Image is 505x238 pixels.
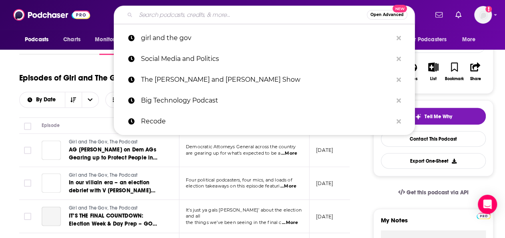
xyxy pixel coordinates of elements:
span: New [392,5,407,12]
span: election takeaways on this episode featuri [186,183,280,189]
span: Toggle select row [24,213,31,220]
span: Open Advanced [370,13,404,17]
span: Toggle select row [24,180,31,187]
span: AG [PERSON_NAME] on Dem AGs Gearing up to Protect People in [PERSON_NAME] [GEOGRAPHIC_DATA] [69,146,157,177]
span: ...More [281,150,297,157]
div: List [430,77,437,81]
img: Podchaser Pro [477,213,491,219]
a: Charts [58,32,85,47]
span: ...More [280,183,296,190]
button: Share [465,57,486,86]
a: Contact This Podcast [381,131,486,147]
button: open menu [20,97,65,103]
p: [DATE] [316,180,333,187]
a: Pro website [477,212,491,219]
span: are gearing up for what’s expected to be a [186,150,280,156]
svg: Add a profile image [485,6,492,12]
span: By Date [36,97,58,103]
img: tell me why sparkle [415,113,421,120]
span: Logged in as amooers [474,6,492,24]
a: Girl and The Gov, The Podcast [69,139,165,146]
span: In our villain era – an election debrief with V [PERSON_NAME] @underthdesknews and BETCHES News, ... [69,179,156,210]
span: the things we’ve been seeing in the final c [186,220,281,225]
span: Charts [63,34,80,45]
a: IT’S THE FINAL COUNTDOWN: Election Week & Day Prep – GO VOTE! [69,212,165,228]
p: The Colin and Samir Show [141,69,392,90]
h1: Episodes of Girl and The Gov, The Podcast [19,73,174,83]
button: Choose View [105,92,179,108]
img: Podchaser - Follow, Share and Rate Podcasts [13,7,90,22]
a: Girl and The Gov, The Podcast [69,172,165,179]
button: open menu [457,32,486,47]
a: The [PERSON_NAME] and [PERSON_NAME] Show [114,69,415,90]
span: IT’S THE FINAL COUNTDOWN: Election Week & Day Prep – GO VOTE! [69,212,157,235]
span: Get this podcast via API [406,189,469,196]
div: Episode [42,121,60,130]
button: Export One-Sheet [381,153,486,169]
div: Bookmark [445,77,464,81]
a: Show notifications dropdown [452,8,465,22]
button: open menu [82,92,99,107]
a: girl and the gov [114,28,415,48]
button: List [423,57,444,86]
div: Open Intercom Messenger [478,195,497,214]
p: [DATE] [316,147,333,153]
a: Social Media and Politics [114,48,415,69]
button: Open AdvancedNew [367,10,407,20]
a: In our villain era – an election debrief with V [PERSON_NAME] @underthdesknews and BETCHES News, ... [69,179,165,195]
span: Girl and The Gov, The Podcast [69,139,137,145]
a: Girl and The Gov, The Podcast [69,205,165,212]
span: Democratic Attorneys General across the country [186,144,296,149]
a: AG [PERSON_NAME] on Dem AGs Gearing up to Protect People in [PERSON_NAME] [GEOGRAPHIC_DATA] [69,146,165,162]
a: Recode [114,111,415,132]
button: Show profile menu [474,6,492,24]
span: Toggle select row [24,147,31,154]
span: Tell Me Why [425,113,452,120]
p: Recode [141,111,392,132]
button: Bookmark [444,57,465,86]
button: open menu [403,32,458,47]
span: Podcasts [25,34,48,45]
h2: Choose List sort [19,92,99,108]
label: My Notes [381,216,486,230]
div: Share [470,77,481,81]
p: girl and the gov [141,28,392,48]
button: open menu [19,32,59,47]
a: Show notifications dropdown [432,8,446,22]
span: For Podcasters [408,34,447,45]
span: More [462,34,476,45]
button: tell me why sparkleTell Me Why [381,108,486,125]
a: Get this podcast via API [392,183,475,202]
p: Social Media and Politics [141,48,392,69]
span: Girl and The Gov, The Podcast [69,172,137,178]
button: Sort Direction [65,92,82,107]
p: [DATE] [316,213,333,220]
div: Search podcasts, credits, & more... [114,6,415,24]
span: It’s just ya gals [PERSON_NAME]’ about the election and all [186,207,302,219]
span: Four political podcasters, four mics, and loads of [186,177,292,183]
span: Monitoring [95,34,123,45]
input: Search podcasts, credits, & more... [136,8,367,21]
p: Big Technology Podcast [141,90,392,111]
span: Girl and The Gov, The Podcast [69,205,137,211]
img: User Profile [474,6,492,24]
a: Big Technology Podcast [114,90,415,111]
button: open menu [89,32,134,47]
span: ...More [282,220,298,226]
